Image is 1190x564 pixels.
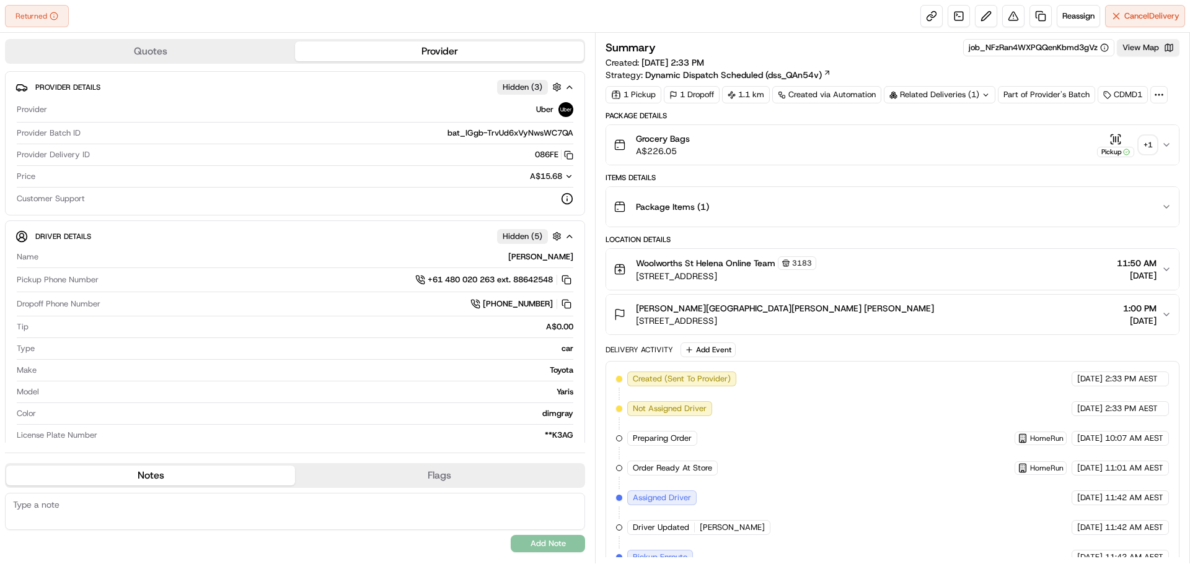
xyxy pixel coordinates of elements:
[6,466,295,485] button: Notes
[606,235,1179,245] div: Location Details
[536,104,553,115] span: Uber
[1123,315,1157,327] span: [DATE]
[41,408,573,419] div: dimgray
[17,430,97,441] span: License Plate Number
[12,181,22,191] div: 📗
[636,257,775,269] span: Woolworths St Helena Online Team
[497,228,565,244] button: Hidden (5)
[1117,269,1157,282] span: [DATE]
[17,365,37,376] span: Make
[1077,552,1103,563] span: [DATE]
[15,77,575,97] button: Provider DetailsHidden (3)
[633,462,712,474] span: Order Ready At Store
[969,42,1109,53] button: job_NFzRan4WXPQQenKbmd3gVz
[884,86,995,103] div: Related Deliveries (1)
[1077,433,1103,444] span: [DATE]
[17,386,39,397] span: Model
[636,145,690,157] span: A$226.05
[1105,552,1163,563] span: 11:42 AM AEST
[606,249,1179,290] button: Woolworths St Helena Online Team3183[STREET_ADDRESS]11:50 AM[DATE]
[1097,147,1134,157] div: Pickup
[606,173,1179,183] div: Items Details
[25,180,95,192] span: Knowledge Base
[1077,373,1103,384] span: [DATE]
[12,50,226,69] p: Welcome 👋
[633,433,692,444] span: Preparing Order
[1105,403,1158,414] span: 2:33 PM AEST
[17,251,38,262] span: Name
[5,5,69,27] div: Returned
[1105,373,1158,384] span: 2:33 PM AEST
[15,226,575,246] button: Driver DetailsHidden (5)
[1123,302,1157,315] span: 1:00 PM
[1105,492,1163,503] span: 11:42 AM AEST
[1105,462,1163,474] span: 11:01 AM AEST
[415,273,573,287] a: +61 480 020 263 ext. 88642548
[33,321,573,332] div: A$0.00
[117,180,199,192] span: API Documentation
[428,274,553,285] span: +61 480 020 263 ext. 88642548
[606,295,1179,334] button: [PERSON_NAME][GEOGRAPHIC_DATA][PERSON_NAME] [PERSON_NAME][STREET_ADDRESS]1:00 PM[DATE]
[1139,136,1157,154] div: + 1
[497,79,565,95] button: Hidden (3)
[1124,11,1179,22] span: Cancel Delivery
[87,209,150,219] a: Powered byPylon
[641,57,704,68] span: [DATE] 2:33 PM
[633,552,687,563] span: Pickup Enroute
[792,258,812,268] span: 3183
[645,69,822,81] span: Dynamic Dispatch Scheduled (dss_QAn54v)
[1030,463,1064,473] span: HomeRun
[633,373,731,384] span: Created (Sent To Provider)
[1077,462,1103,474] span: [DATE]
[17,321,29,332] span: Tip
[17,193,85,204] span: Customer Support
[464,171,573,182] button: A$15.68
[17,274,99,285] span: Pickup Phone Number
[633,522,689,533] span: Driver Updated
[17,149,90,160] span: Provider Delivery ID
[6,41,295,61] button: Quotes
[447,128,573,139] span: bat_IGgb-TrvUd6xVyNwsWC7QA
[42,365,573,376] div: Toyota
[44,386,573,397] div: Yaris
[40,343,573,354] div: car
[503,82,542,93] span: Hidden ( 3 )
[12,12,37,37] img: Nash
[681,342,736,357] button: Add Event
[558,102,573,117] img: uber-new-logo.jpeg
[772,86,881,103] div: Created via Automation
[42,118,203,131] div: Start new chat
[1030,433,1064,443] span: HomeRun
[295,466,584,485] button: Flags
[636,270,816,282] span: [STREET_ADDRESS]
[17,298,100,310] span: Dropoff Phone Number
[606,111,1179,121] div: Package Details
[17,171,35,182] span: Price
[295,41,584,61] button: Provider
[1057,5,1100,27] button: Reassign
[1097,133,1157,157] button: Pickup+1
[1098,86,1148,103] div: CDMD1
[123,210,150,219] span: Pylon
[606,56,704,69] span: Created:
[503,231,542,242] span: Hidden ( 5 )
[1105,433,1163,444] span: 10:07 AM AEST
[636,315,934,327] span: [STREET_ADDRESS]
[17,408,36,419] span: Color
[606,187,1179,227] button: Package Items (1)
[12,118,35,141] img: 1736555255976-a54dd68f-1ca7-489b-9aae-adbdc363a1c4
[645,69,831,81] a: Dynamic Dispatch Scheduled (dss_QAn54v)
[530,171,562,181] span: A$15.68
[606,86,661,103] div: 1 Pickup
[636,302,934,315] span: [PERSON_NAME][GEOGRAPHIC_DATA][PERSON_NAME] [PERSON_NAME]
[1105,5,1185,27] button: CancelDelivery
[1077,522,1103,533] span: [DATE]
[633,403,707,414] span: Not Assigned Driver
[470,297,573,311] a: [PHONE_NUMBER]
[606,42,656,53] h3: Summary
[664,86,720,103] div: 1 Dropoff
[636,132,690,145] span: Grocery Bags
